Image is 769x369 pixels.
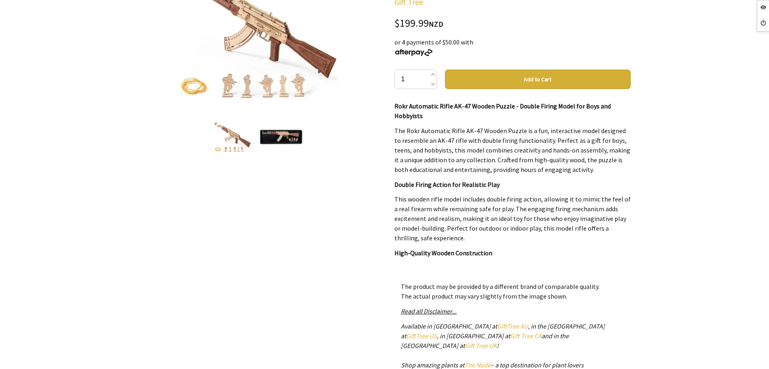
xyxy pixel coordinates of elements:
[401,307,457,315] a: Read all Disclaimer...
[394,126,631,174] p: The Rokr Automatic Rifle AK-47 Wooden Puzzle is a fun, interactive model designed to resemble an ...
[510,332,542,340] a: Gift Tree CA
[445,70,631,89] button: Add to Cart
[394,249,492,257] strong: High-Quality Wooden Construction
[406,332,437,340] a: GiftTree US
[401,322,605,369] em: Available in [GEOGRAPHIC_DATA] at , in the [GEOGRAPHIC_DATA] at , in [GEOGRAPHIC_DATA] at and in ...
[464,361,491,369] a: The Node
[465,341,497,350] a: Gift Tree UK
[214,121,251,152] img: Rokr Automatic Rifle AK-47 Wooden Puzzle
[394,194,631,243] p: This wooden rifle model includes double firing action, allowing it to mimic the feel of a real fi...
[401,282,624,301] p: The product may be provided by a different brand of comparable quality. The actual product may va...
[259,129,303,144] img: Rokr Automatic Rifle AK-47 Wooden Puzzle
[394,180,500,189] strong: Double Firing Action for Realistic Play
[394,18,631,29] div: $199.99
[394,263,631,302] p: Crafted from durable wood, this model rifle is designed for longevity and reliability. The eco-fr...
[394,49,433,56] img: Afterpay
[394,37,631,57] div: or 4 payments of $50.00 with
[497,322,528,330] a: GiftTree AU
[394,102,611,120] strong: Rokr Automatic Rifle AK-47 Wooden Puzzle - Double Firing Model for Boys and Hobbyists
[429,19,443,29] span: NZD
